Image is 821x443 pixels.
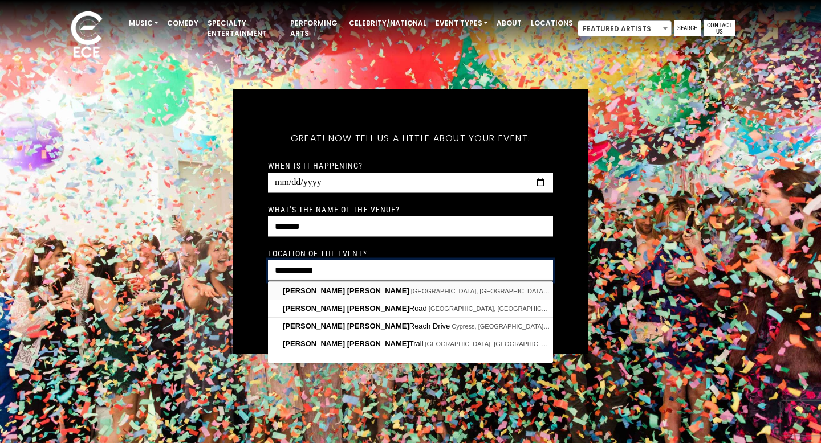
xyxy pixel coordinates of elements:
label: Location of the event [268,248,367,259]
span: [PERSON_NAME] [PERSON_NAME] [283,339,409,348]
span: Reach Drive [283,322,452,330]
a: Performing Arts [286,14,344,43]
span: [GEOGRAPHIC_DATA], [GEOGRAPHIC_DATA], [GEOGRAPHIC_DATA] [429,305,632,312]
span: [GEOGRAPHIC_DATA], [GEOGRAPHIC_DATA], [GEOGRAPHIC_DATA] [411,288,614,294]
a: Locations [526,14,578,33]
a: Event Types [431,14,492,33]
span: [PERSON_NAME] [PERSON_NAME] [283,304,409,313]
span: [PERSON_NAME] [PERSON_NAME] [283,322,409,330]
a: Search [674,20,701,36]
span: [PERSON_NAME] [PERSON_NAME] [283,286,409,295]
span: Road [283,304,429,313]
span: Trail [283,339,425,348]
a: Comedy [162,14,203,33]
span: Featured Artists [578,21,671,37]
a: Music [124,14,162,33]
a: About [492,14,526,33]
span: [GEOGRAPHIC_DATA], [GEOGRAPHIC_DATA], [GEOGRAPHIC_DATA] [425,341,628,347]
a: Celebrity/National [344,14,431,33]
h5: Great! Now tell us a little about your event. [268,118,553,159]
label: When is it happening? [268,161,363,171]
span: Cypress, [GEOGRAPHIC_DATA], [GEOGRAPHIC_DATA] [452,323,612,330]
span: Featured Artists [578,20,672,36]
img: ece_new_logo_whitev2-1.png [58,8,115,63]
a: Specialty Entertainment [203,14,286,43]
label: What's the name of the venue? [268,204,400,215]
a: Contact Us [704,20,735,36]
